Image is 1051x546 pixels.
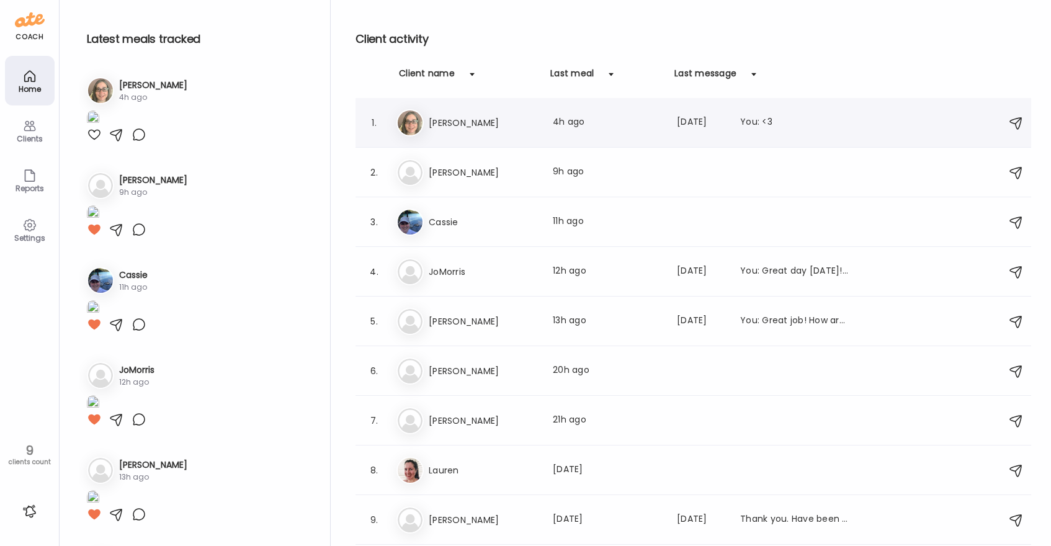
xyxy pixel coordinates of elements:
[674,67,736,87] div: Last message
[119,459,187,472] h3: [PERSON_NAME]
[429,413,538,428] h3: [PERSON_NAME]
[367,264,382,279] div: 4.
[87,300,99,317] img: images%2FjTu57vD8tzgDGGVSazPdCX9NNMy1%2Fr7WCUfoFrzs09k6qvpQJ%2FP823KxsGUZ09v11pyeWl_1080
[87,205,99,222] img: images%2FLWLdH1wSKAW3US68JvMrF7OC12z2%2FXvAhEIisWLhrq0wfZzzI%2FYvySunIQMXTJv6ns5JVC_1080
[398,309,423,334] img: bg-avatar-default.svg
[550,67,594,87] div: Last meal
[87,395,99,412] img: images%2F1KjkGFBI6Te2W9JquM6ZZ46nDCs1%2F67HRZPy4GxYGbKDxbJbI%2FpZvAVmaWTK4GLfnXb32I_1080
[398,210,423,235] img: avatars%2FjTu57vD8tzgDGGVSazPdCX9NNMy1
[367,463,382,478] div: 8.
[677,115,725,130] div: [DATE]
[16,32,43,42] div: coach
[677,314,725,329] div: [DATE]
[740,115,849,130] div: You: <3
[4,443,55,458] div: 9
[119,364,154,377] h3: JoMorris
[398,259,423,284] img: bg-avatar-default.svg
[429,264,538,279] h3: JoMorris
[399,67,455,87] div: Client name
[429,314,538,329] h3: [PERSON_NAME]
[356,30,1031,48] h2: Client activity
[119,92,187,103] div: 4h ago
[87,110,99,127] img: images%2FYr2TRmk546hTF5UKtBKijktb52i2%2FIbwhPWdr9E0TUteKJ4c6%2FTtkkGkIZr1CIlkBnD1Qo_1080
[740,264,849,279] div: You: Great day [DATE]! Good protein, veggies and even beans!
[553,115,662,130] div: 4h ago
[7,135,52,143] div: Clients
[4,458,55,467] div: clients count
[119,282,148,293] div: 11h ago
[88,78,113,103] img: avatars%2FYr2TRmk546hTF5UKtBKijktb52i2
[553,314,662,329] div: 13h ago
[553,264,662,279] div: 12h ago
[740,512,849,527] div: Thank you. Have been trying to stick to It and finding it very insightful. Haven’t finished recor...
[553,512,662,527] div: [DATE]
[88,363,113,388] img: bg-avatar-default.svg
[15,10,45,30] img: ate
[553,463,662,478] div: [DATE]
[398,160,423,185] img: bg-avatar-default.svg
[7,184,52,192] div: Reports
[367,314,382,329] div: 5.
[88,173,113,198] img: bg-avatar-default.svg
[119,174,187,187] h3: [PERSON_NAME]
[429,165,538,180] h3: [PERSON_NAME]
[429,463,538,478] h3: Lauren
[677,264,725,279] div: [DATE]
[87,490,99,507] img: images%2FgmSstZT9MMajQAFtUNwOfXGkKsY2%2F7Qc68MaxDiuCeKJ8LXeT%2FnmG5oSVhi8X1wnwgDTzv_1080
[119,269,148,282] h3: Cassie
[429,115,538,130] h3: [PERSON_NAME]
[7,85,52,93] div: Home
[398,508,423,532] img: bg-avatar-default.svg
[119,377,154,388] div: 12h ago
[87,30,310,48] h2: Latest meals tracked
[367,165,382,180] div: 2.
[367,115,382,130] div: 1.
[740,314,849,329] div: You: Great job! How are you finding the app?
[367,215,382,230] div: 3.
[553,413,662,428] div: 21h ago
[7,234,52,242] div: Settings
[398,408,423,433] img: bg-avatar-default.svg
[553,165,662,180] div: 9h ago
[367,364,382,378] div: 6.
[553,364,662,378] div: 20h ago
[367,413,382,428] div: 7.
[553,215,662,230] div: 11h ago
[119,472,187,483] div: 13h ago
[398,110,423,135] img: avatars%2FYr2TRmk546hTF5UKtBKijktb52i2
[429,364,538,378] h3: [PERSON_NAME]
[119,79,187,92] h3: [PERSON_NAME]
[677,512,725,527] div: [DATE]
[88,458,113,483] img: bg-avatar-default.svg
[88,268,113,293] img: avatars%2FjTu57vD8tzgDGGVSazPdCX9NNMy1
[398,458,423,483] img: avatars%2FbDv86541nDhxdwMPuXsD4ZtcFAj1
[367,512,382,527] div: 9.
[398,359,423,383] img: bg-avatar-default.svg
[429,512,538,527] h3: [PERSON_NAME]
[429,215,538,230] h3: Cassie
[119,187,187,198] div: 9h ago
